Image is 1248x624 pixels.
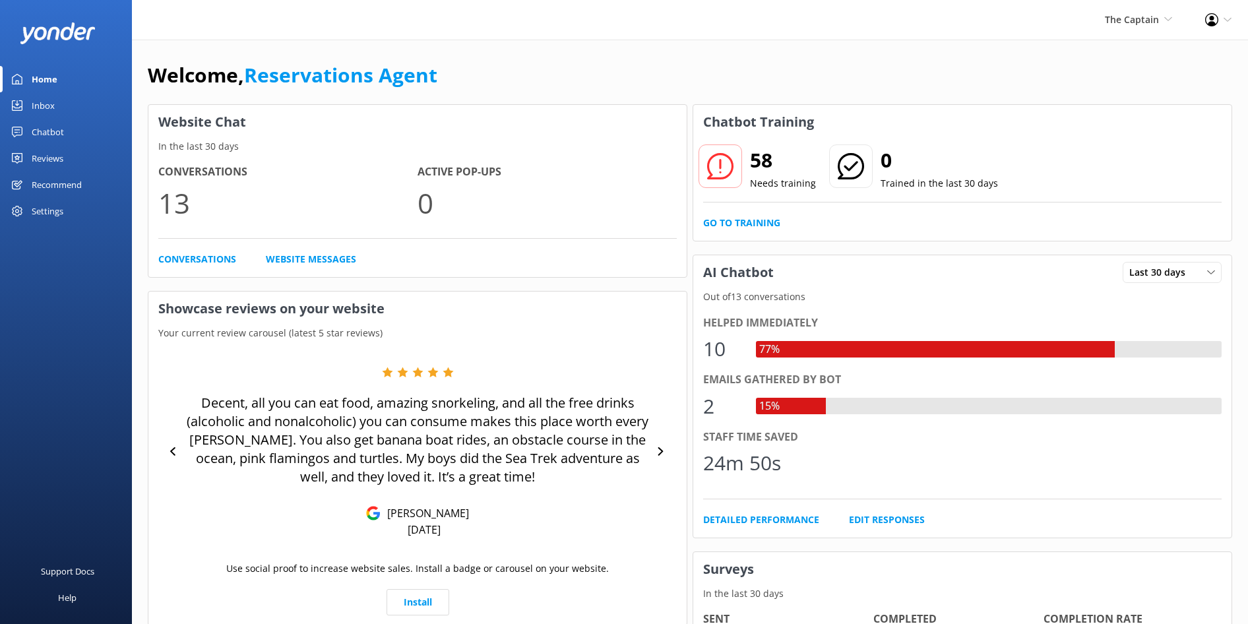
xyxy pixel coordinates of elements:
[881,176,998,191] p: Trained in the last 30 days
[244,61,437,88] a: Reservations Agent
[703,333,743,365] div: 10
[703,390,743,422] div: 2
[366,506,381,520] img: Google Reviews
[32,66,57,92] div: Home
[703,315,1222,332] div: Helped immediately
[703,513,819,527] a: Detailed Performance
[32,92,55,119] div: Inbox
[418,164,677,181] h4: Active Pop-ups
[750,176,816,191] p: Needs training
[703,429,1222,446] div: Staff time saved
[881,144,998,176] h2: 0
[1129,265,1193,280] span: Last 30 days
[158,181,418,225] p: 13
[148,292,687,326] h3: Showcase reviews on your website
[158,252,236,266] a: Conversations
[158,164,418,181] h4: Conversations
[32,172,82,198] div: Recommend
[58,584,77,611] div: Help
[32,198,63,224] div: Settings
[418,181,677,225] p: 0
[148,105,687,139] h3: Website Chat
[849,513,925,527] a: Edit Responses
[32,119,64,145] div: Chatbot
[693,255,784,290] h3: AI Chatbot
[226,561,609,576] p: Use social proof to increase website sales. Install a badge or carousel on your website.
[387,589,449,615] a: Install
[750,144,816,176] h2: 58
[381,506,469,520] p: [PERSON_NAME]
[148,59,437,91] h1: Welcome,
[703,371,1222,389] div: Emails gathered by bot
[1105,13,1159,26] span: The Captain
[408,522,441,537] p: [DATE]
[20,22,96,44] img: yonder-white-logo.png
[148,139,687,154] p: In the last 30 days
[693,552,1232,586] h3: Surveys
[703,447,781,479] div: 24m 50s
[41,558,94,584] div: Support Docs
[693,586,1232,601] p: In the last 30 days
[185,394,650,486] p: Decent, all you can eat food, amazing snorkeling, and all the free drinks (alcoholic and nonalcoh...
[693,290,1232,304] p: Out of 13 conversations
[756,341,783,358] div: 77%
[32,145,63,172] div: Reviews
[703,216,780,230] a: Go to Training
[693,105,824,139] h3: Chatbot Training
[148,326,687,340] p: Your current review carousel (latest 5 star reviews)
[756,398,783,415] div: 15%
[266,252,356,266] a: Website Messages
